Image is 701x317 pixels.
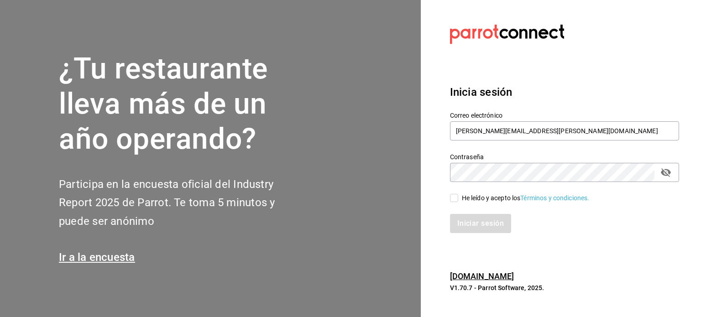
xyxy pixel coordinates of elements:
p: V1.70.7 - Parrot Software, 2025. [450,283,679,292]
a: Términos y condiciones. [520,194,589,202]
h3: Inicia sesión [450,84,679,100]
label: Correo electrónico [450,112,679,119]
button: passwordField [658,165,674,180]
input: Ingresa tu correo electrónico [450,121,679,140]
a: [DOMAIN_NAME] [450,271,514,281]
h2: Participa en la encuesta oficial del Industry Report 2025 de Parrot. Te toma 5 minutos y puede se... [59,175,305,231]
div: He leído y acepto los [462,193,590,203]
h1: ¿Tu restaurante lleva más de un año operando? [59,52,305,156]
label: Contraseña [450,154,679,160]
a: Ir a la encuesta [59,251,135,264]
